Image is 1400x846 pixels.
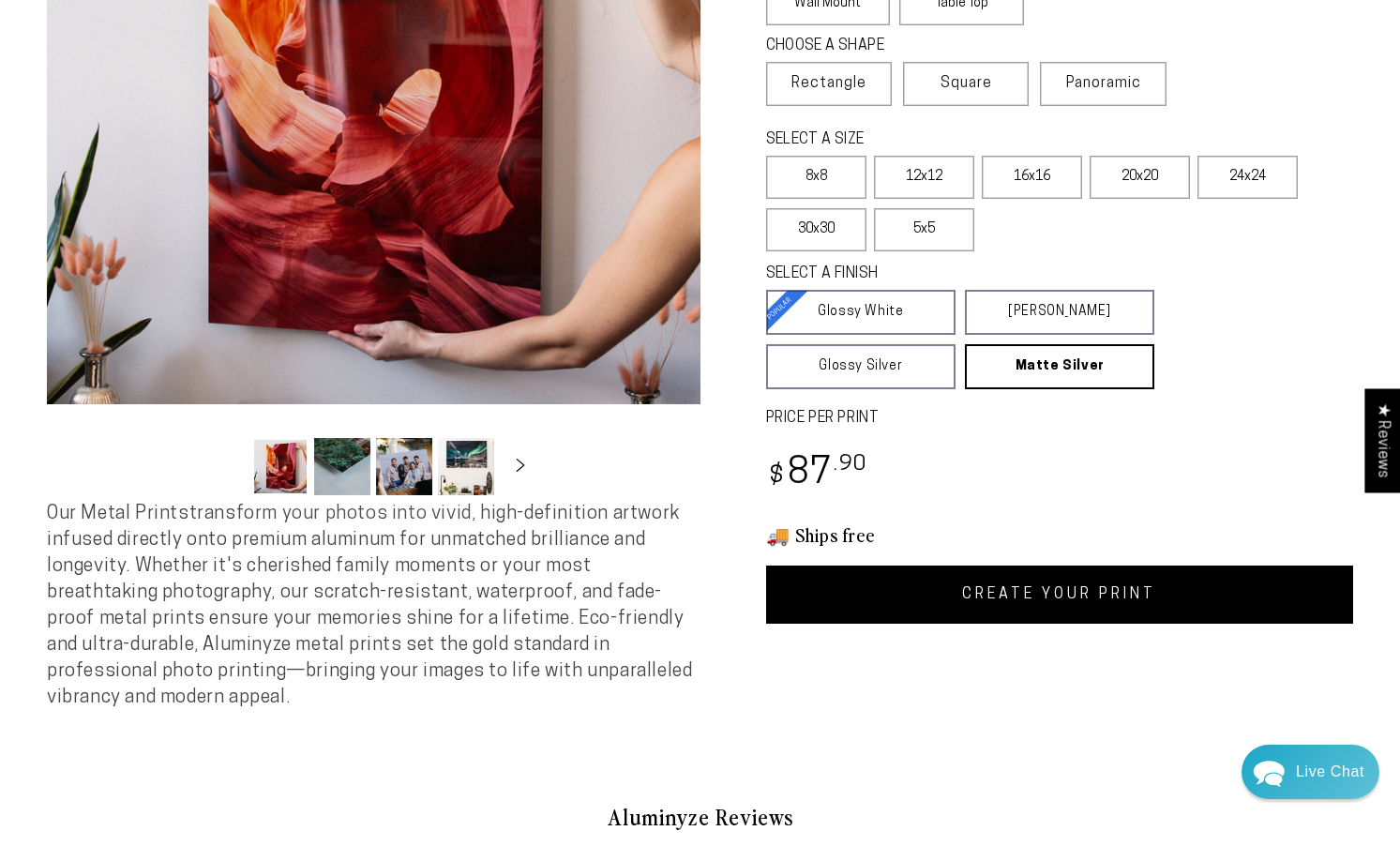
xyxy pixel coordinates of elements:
[376,438,432,495] button: Load image 3 in gallery view
[1242,745,1379,799] div: Chat widget toggle
[205,446,247,488] button: Slide left
[874,208,974,251] label: 5x5
[766,408,1354,430] label: PRICE PER PRINT
[965,290,1154,335] a: [PERSON_NAME]
[1197,156,1298,199] label: 24x24
[1066,76,1141,91] span: Panoramic
[766,566,1354,624] a: CREATE YOUR PRINT
[1296,745,1364,799] div: Contact Us Directly
[766,456,868,492] bdi: 87
[766,344,956,389] a: Glossy Silver
[500,446,541,488] button: Slide right
[766,129,1111,151] legend: SELECT A SIZE
[1364,388,1400,492] div: Click to open Judge.me floating reviews tab
[1090,156,1190,199] label: 20x20
[769,464,785,490] span: $
[47,505,692,707] span: Our Metal Prints transform your photos into vivid, high-definition artwork infused directly onto ...
[766,208,866,251] label: 30x30
[766,156,866,199] label: 8x8
[941,72,992,95] span: Square
[874,156,974,199] label: 12x12
[314,438,370,495] button: Load image 2 in gallery view
[766,36,1010,57] legend: CHOOSE A SHAPE
[766,290,956,335] a: Glossy White
[438,438,494,495] button: Load image 4 in gallery view
[766,522,1354,547] h3: 🚚 Ships free
[791,72,866,95] span: Rectangle
[982,156,1082,199] label: 16x16
[252,438,309,495] button: Load image 1 in gallery view
[153,801,1248,833] h2: Aluminyze Reviews
[834,454,867,476] sup: .90
[766,264,1111,285] legend: SELECT A FINISH
[965,344,1154,389] a: Matte Silver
